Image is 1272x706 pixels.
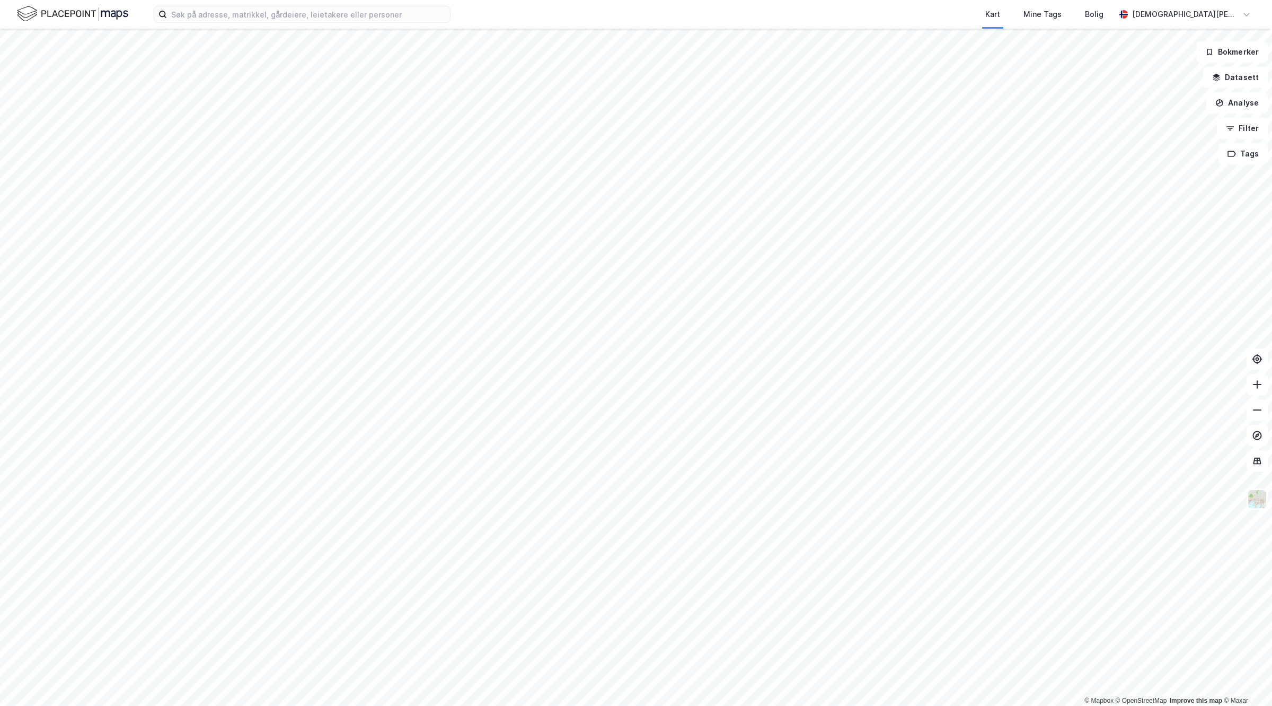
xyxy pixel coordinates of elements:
[1203,67,1268,88] button: Datasett
[1206,92,1268,114] button: Analyse
[1247,489,1267,509] img: Z
[1196,41,1268,63] button: Bokmerker
[1132,8,1238,21] div: [DEMOGRAPHIC_DATA][PERSON_NAME]
[985,8,1000,21] div: Kart
[167,6,450,22] input: Søk på adresse, matrikkel, gårdeiere, leietakere eller personer
[17,5,128,23] img: logo.f888ab2527a4732fd821a326f86c7f29.svg
[1218,143,1268,164] button: Tags
[1116,697,1167,704] a: OpenStreetMap
[1170,697,1222,704] a: Improve this map
[1085,8,1103,21] div: Bolig
[1217,118,1268,139] button: Filter
[1084,697,1114,704] a: Mapbox
[1023,8,1062,21] div: Mine Tags
[1219,655,1272,706] iframe: Chat Widget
